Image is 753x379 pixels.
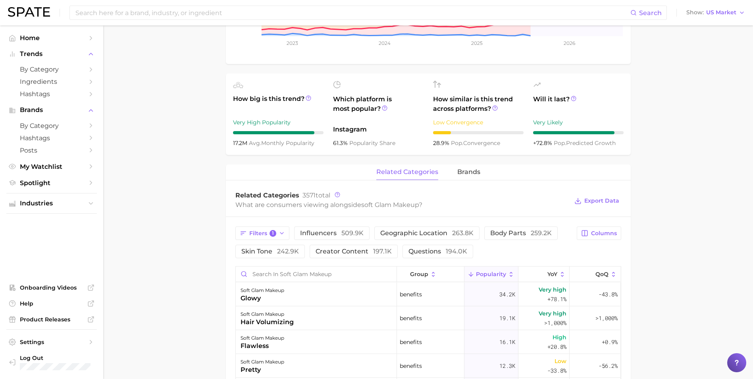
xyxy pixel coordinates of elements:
[490,230,552,236] span: body parts
[602,337,618,347] span: +0.9%
[6,104,97,116] button: Brands
[249,139,314,147] span: monthly popularity
[233,94,324,114] span: How big is this trend?
[591,230,617,237] span: Columns
[233,118,324,127] div: Very High Popularity
[20,147,83,154] span: Posts
[236,354,621,378] button: soft glam makeupprettybenefits12.3kLow-33.8%-56.2%
[533,131,624,134] div: 9 / 10
[6,63,97,75] a: by Category
[446,248,467,255] span: 194.0k
[471,40,483,46] tspan: 2025
[554,139,566,147] abbr: popularity index
[599,361,618,371] span: -56.2%
[6,177,97,189] a: Spotlight
[577,226,621,240] button: Columns
[20,134,83,142] span: Hashtags
[333,95,424,121] span: Which platform is most popular?
[547,294,566,304] span: +78.1%
[6,313,97,325] a: Product Releases
[452,229,474,237] span: 263.8k
[554,139,616,147] span: predicted growth
[20,106,83,114] span: Brands
[233,139,249,147] span: 17.2m
[361,201,419,209] span: soft glam makeup
[499,290,515,299] span: 34.2k
[410,271,428,277] span: group
[400,290,422,299] span: benefits
[20,354,91,362] span: Log Out
[20,50,83,58] span: Trends
[6,197,97,209] button: Industries
[547,271,557,277] span: YoY
[302,191,330,199] span: total
[6,48,97,60] button: Trends
[236,282,621,306] button: soft glam makeupglowybenefits34.2kVery high+78.1%-43.8%
[539,285,566,294] span: Very high
[6,75,97,88] a: Ingredients
[241,341,284,351] div: flawless
[499,361,515,371] span: 12.3k
[6,336,97,348] a: Settings
[349,139,395,147] span: popularity share
[373,248,392,255] span: 197.1k
[270,230,277,237] span: 1
[547,366,566,375] span: -33.8%
[599,290,618,299] span: -43.8%
[241,357,284,367] div: soft glam makeup
[451,139,500,147] span: convergence
[476,271,506,277] span: Popularity
[241,294,284,303] div: glowy
[639,9,662,17] span: Search
[20,78,83,85] span: Ingredients
[241,286,284,295] div: soft glam makeup
[20,300,83,307] span: Help
[378,40,390,46] tspan: 2024
[563,40,575,46] tspan: 2026
[235,191,299,199] span: Related Categories
[75,6,630,19] input: Search here for a brand, industry, or ingredient
[553,333,566,342] span: High
[533,139,554,147] span: +72.8%
[241,248,299,255] span: skin tone
[518,267,570,282] button: YoY
[20,163,83,170] span: My Watchlist
[433,118,524,127] div: Low Convergence
[686,10,704,15] span: Show
[241,309,294,319] div: soft glam makeup
[302,191,316,199] span: 3571
[595,314,618,322] span: >1,000%
[451,139,463,147] abbr: popularity index
[233,131,324,134] div: 9 / 10
[236,267,397,282] input: Search in soft glam makeup
[6,132,97,144] a: Hashtags
[241,317,294,327] div: hair volumizing
[236,330,621,354] button: soft glam makeupflawlessbenefits16.1kHigh+20.8%+0.9%
[20,284,83,291] span: Onboarding Videos
[400,313,422,323] span: benefits
[300,230,364,236] span: influencers
[376,168,438,176] span: related categories
[287,40,298,46] tspan: 2023
[6,88,97,100] a: Hashtags
[433,131,524,134] div: 2 / 10
[533,118,624,127] div: Very Likely
[6,298,97,309] a: Help
[539,309,566,318] span: Very high
[464,267,518,282] button: Popularity
[6,160,97,173] a: My Watchlist
[570,267,620,282] button: QoQ
[400,361,422,371] span: benefits
[584,197,619,204] span: Export Data
[706,10,736,15] span: US Market
[555,356,566,366] span: Low
[499,313,515,323] span: 19.1k
[400,337,422,347] span: benefits
[6,144,97,157] a: Posts
[249,139,261,147] abbr: average
[20,66,83,73] span: by Category
[595,271,609,277] span: QoQ
[433,95,524,114] span: How similar is this trend across platforms?
[544,319,566,327] span: >1,000%
[531,229,552,237] span: 259.2k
